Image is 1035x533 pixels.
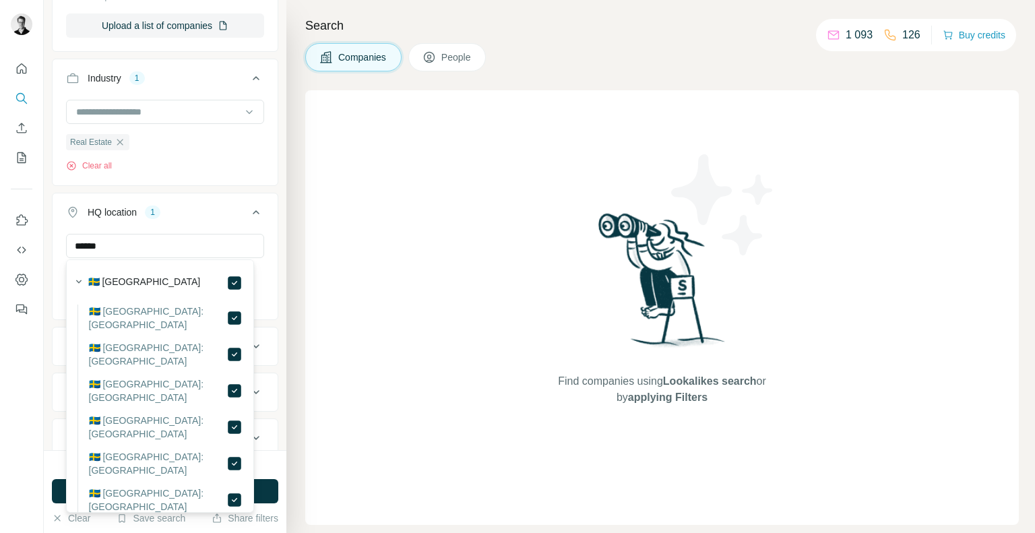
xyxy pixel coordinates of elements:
[89,377,226,404] label: 🇸🇪 [GEOGRAPHIC_DATA]: [GEOGRAPHIC_DATA]
[53,330,278,363] button: Annual revenue ($)
[53,196,278,234] button: HQ location1
[145,206,160,218] div: 1
[11,268,32,292] button: Dashboard
[846,27,873,43] p: 1 093
[53,422,278,454] button: Technologies
[663,375,757,387] span: Lookalikes search
[88,275,201,291] label: 🇸🇪 [GEOGRAPHIC_DATA]
[89,305,226,332] label: 🇸🇪 [GEOGRAPHIC_DATA]: [GEOGRAPHIC_DATA]
[88,71,121,85] div: Industry
[943,26,1005,44] button: Buy credits
[662,144,784,265] img: Surfe Illustration - Stars
[11,86,32,111] button: Search
[89,341,226,368] label: 🇸🇪 [GEOGRAPHIC_DATA]: [GEOGRAPHIC_DATA]
[11,297,32,321] button: Feedback
[129,72,145,84] div: 1
[11,57,32,81] button: Quick start
[338,51,387,64] span: Companies
[89,487,226,513] label: 🇸🇪 [GEOGRAPHIC_DATA]: [GEOGRAPHIC_DATA]
[52,479,278,503] button: Run search
[592,210,732,360] img: Surfe Illustration - Woman searching with binoculars
[441,51,472,64] span: People
[88,206,137,219] div: HQ location
[305,16,1019,35] h4: Search
[628,391,708,403] span: applying Filters
[902,27,920,43] p: 126
[53,62,278,100] button: Industry1
[89,450,226,477] label: 🇸🇪 [GEOGRAPHIC_DATA]: [GEOGRAPHIC_DATA]
[11,208,32,232] button: Use Surfe on LinkedIn
[89,414,226,441] label: 🇸🇪 [GEOGRAPHIC_DATA]: [GEOGRAPHIC_DATA]
[212,511,278,525] button: Share filters
[554,373,770,406] span: Find companies using or by
[11,13,32,35] img: Avatar
[66,13,264,38] button: Upload a list of companies
[11,146,32,170] button: My lists
[70,136,112,148] span: Real Estate
[53,376,278,408] button: Employees (size)
[66,160,112,172] button: Clear all
[52,511,90,525] button: Clear
[11,116,32,140] button: Enrich CSV
[117,511,185,525] button: Save search
[11,238,32,262] button: Use Surfe API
